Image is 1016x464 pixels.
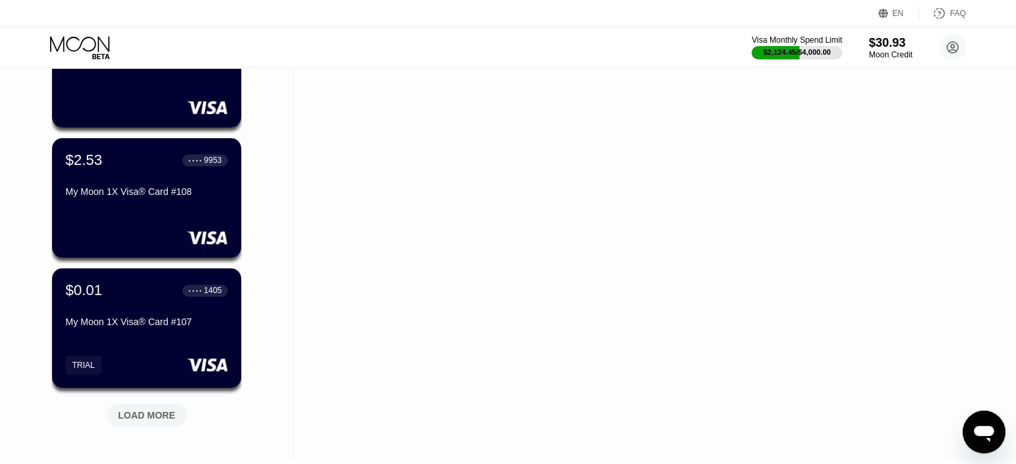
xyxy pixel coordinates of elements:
[188,158,202,162] div: ● ● ● ●
[204,156,222,165] div: 9953
[52,138,241,258] div: $2.53● ● ● ●9953My Moon 1X Visa® Card #108
[892,9,904,18] div: EN
[869,36,912,59] div: $30.93Moon Credit
[950,9,966,18] div: FAQ
[65,152,102,169] div: $2.53
[919,7,966,20] div: FAQ
[65,186,228,197] div: My Moon 1X Visa® Card #108
[52,268,241,388] div: $0.01● ● ● ●1405My Moon 1X Visa® Card #107TRIAL
[118,409,176,421] div: LOAD MORE
[751,35,842,59] div: Visa Monthly Spend Limit$2,124.45/$4,000.00
[65,316,228,327] div: My Moon 1X Visa® Card #107
[963,411,1005,453] iframe: Button to launch messaging window, conversation in progress
[65,282,102,299] div: $0.01
[878,7,919,20] div: EN
[65,355,102,375] div: TRIAL
[97,399,197,427] div: LOAD MORE
[764,48,831,56] div: $2,124.45 / $4,000.00
[188,288,202,292] div: ● ● ● ●
[869,50,912,59] div: Moon Credit
[204,286,222,295] div: 1405
[72,361,95,370] div: TRIAL
[869,36,912,50] div: $30.93
[751,35,842,45] div: Visa Monthly Spend Limit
